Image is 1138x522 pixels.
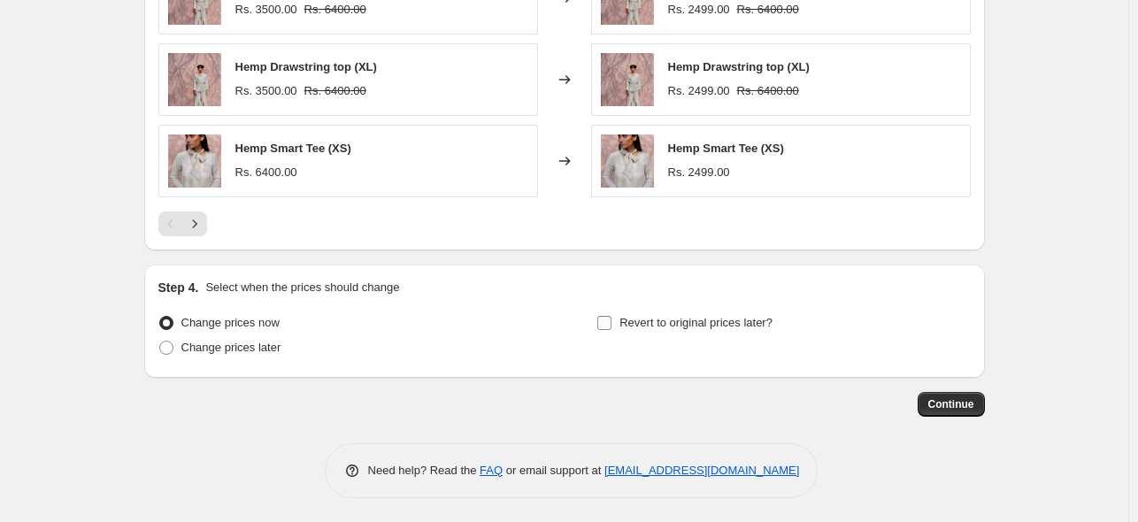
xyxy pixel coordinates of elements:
[668,84,730,97] span: Rs. 2499.00
[737,84,799,97] span: Rs. 6400.00
[235,142,351,155] span: Hemp Smart Tee (XS)
[368,464,481,477] span: Need help? Read the
[235,3,297,16] span: Rs. 3500.00
[168,134,221,188] img: TNE2_80x.png
[480,464,503,477] a: FAQ
[503,464,604,477] span: or email support at
[181,316,280,329] span: Change prices now
[668,3,730,16] span: Rs. 2499.00
[928,397,974,411] span: Continue
[235,60,377,73] span: Hemp Drawstring top (XL)
[181,341,281,354] span: Change prices later
[235,84,297,97] span: Rs. 3500.00
[619,316,773,329] span: Revert to original prices later?
[304,84,366,97] span: Rs. 6400.00
[668,165,730,179] span: Rs. 2499.00
[168,53,221,106] img: Untitled-22_80x.png
[668,60,810,73] span: Hemp Drawstring top (XL)
[158,279,199,296] h2: Step 4.
[601,53,654,106] img: Untitled-22_80x.png
[235,165,297,179] span: Rs. 6400.00
[158,211,207,236] nav: Pagination
[604,464,799,477] a: [EMAIL_ADDRESS][DOMAIN_NAME]
[304,3,366,16] span: Rs. 6400.00
[918,392,985,417] button: Continue
[182,211,207,236] button: Next
[737,3,799,16] span: Rs. 6400.00
[205,279,399,296] p: Select when the prices should change
[601,134,654,188] img: TNE2_80x.png
[668,142,784,155] span: Hemp Smart Tee (XS)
